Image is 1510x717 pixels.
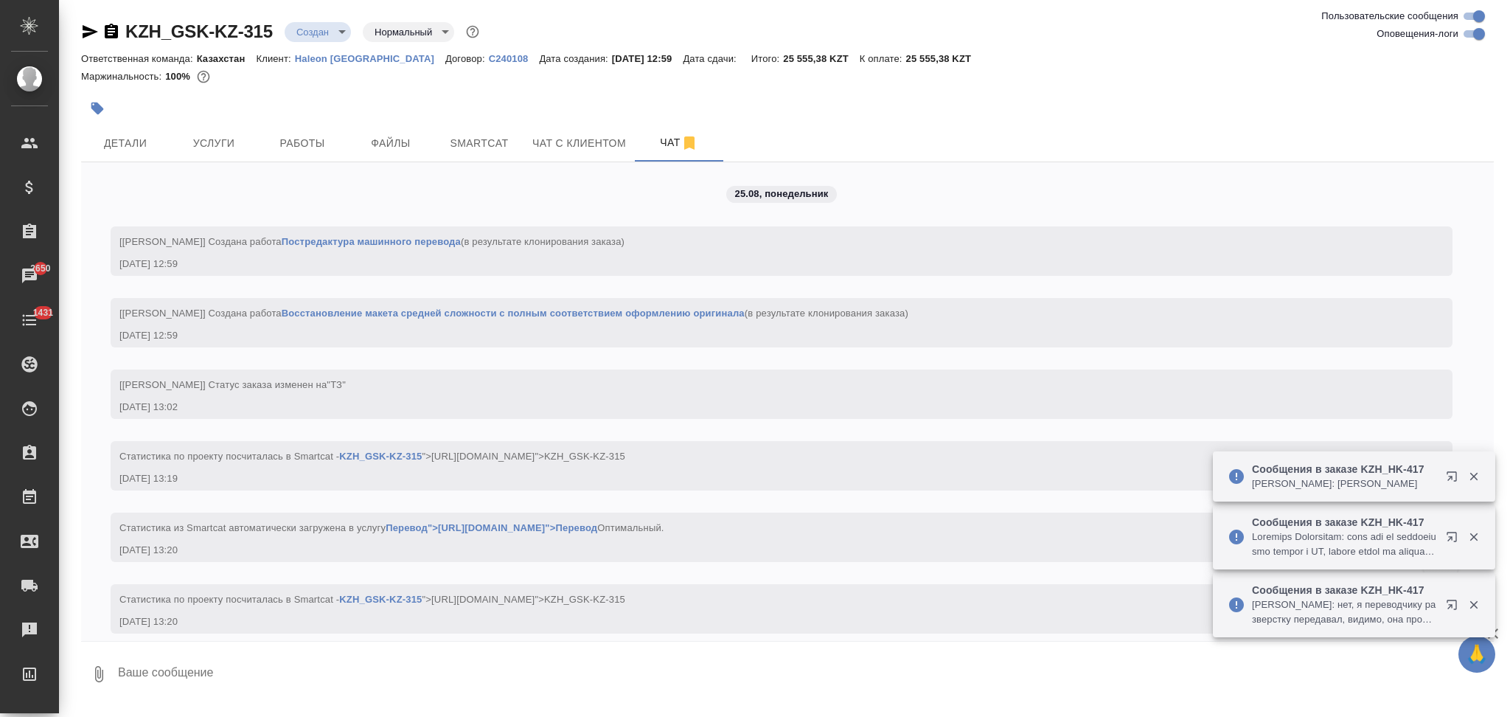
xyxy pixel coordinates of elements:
button: Доп статусы указывают на важность/срочность заказа [463,22,482,41]
div: [DATE] 12:59 [119,328,1401,343]
div: [DATE] 13:20 [119,614,1401,629]
p: Haleon [GEOGRAPHIC_DATA] [295,53,445,64]
span: Чат [644,134,714,152]
p: Ответственная команда: [81,53,197,64]
button: Создан [292,26,333,38]
button: Закрыть [1458,598,1489,612]
span: Детали [90,134,161,153]
span: 1431 [24,305,62,320]
p: Сообщения в заказе KZH_HK-417 [1252,462,1436,477]
span: Чат с клиентом [532,134,626,153]
p: Дата создания: [539,53,611,64]
div: [DATE] 13:02 [119,400,1401,415]
span: Оповещения-логи [1377,27,1458,41]
span: "ТЗ" [327,379,346,390]
button: Скопировать ссылку [102,23,120,41]
p: [PERSON_NAME]: нет, я переводчику разверстку передавал, видимо, она проигнорила и из сорса взяла.... [1252,597,1436,627]
p: 25.08, понедельник [735,187,829,201]
button: Закрыть [1458,470,1489,483]
span: Статистика из Smartcat автоматически загружена в услугу Оптимальный. [119,522,664,533]
span: Cтатистика по проекту посчиталась в Smartcat - ">[URL][DOMAIN_NAME]">KZH_GSK-KZ-315 [119,594,625,605]
span: Пользовательские сообщения [1321,9,1458,24]
p: С240108 [489,53,540,64]
div: [DATE] 12:59 [119,257,1401,271]
p: 25 555,38 KZT [783,53,860,64]
p: Казахстан [197,53,257,64]
span: Smartcat [444,134,515,153]
p: [DATE] 12:59 [612,53,683,64]
span: Услуги [178,134,249,153]
p: Loremips Dolorsitam: cons adi el seddoeiusmo tempor i UT, labore etdol ma aliquae ad min veni, qu... [1252,530,1436,559]
div: Создан [285,22,351,42]
svg: Отписаться [681,134,698,152]
p: Сообщения в заказе KZH_HK-417 [1252,583,1436,597]
button: Открыть в новой вкладке [1437,462,1472,497]
div: [DATE] 13:19 [119,471,1401,486]
span: 2650 [21,261,59,276]
button: Нормальный [370,26,436,38]
a: Постредактура машинного перевода [282,236,461,247]
div: Создан [363,22,454,42]
span: [[PERSON_NAME]] Создана работа (в результате клонирования заказа) [119,308,908,319]
p: Маржинальность: [81,71,165,82]
a: 1431 [4,302,55,339]
a: Haleon [GEOGRAPHIC_DATA] [295,52,445,64]
a: Перевод">[URL][DOMAIN_NAME]">Перевод [386,522,597,533]
p: Итого: [751,53,783,64]
a: KZH_GSK-KZ-315 [339,451,422,462]
a: Восстановление макета средней сложности с полным соответствием оформлению оригинала [282,308,745,319]
button: Добавить тэг [81,92,114,125]
p: Клиент: [256,53,294,64]
p: 100% [165,71,194,82]
a: KZH_GSK-KZ-315 [125,21,273,41]
span: [[PERSON_NAME]] Создана работа (в результате клонирования заказа) [119,236,624,247]
span: Файлы [355,134,426,153]
p: К оплате: [860,53,906,64]
p: Дата сдачи: [683,53,740,64]
span: Работы [267,134,338,153]
button: Открыть в новой вкладке [1437,590,1472,626]
p: 25 555,38 KZT [906,53,983,64]
span: [[PERSON_NAME]] Статус заказа изменен на [119,379,346,390]
p: Договор: [445,53,489,64]
button: Открыть в новой вкладке [1437,522,1472,558]
p: [PERSON_NAME]: [PERSON_NAME] [1252,477,1436,491]
button: Скопировать ссылку для ЯМессенджера [81,23,99,41]
a: С240108 [489,52,540,64]
button: Закрыть [1458,530,1489,544]
span: Cтатистика по проекту посчиталась в Smartcat - ">[URL][DOMAIN_NAME]">KZH_GSK-KZ-315 [119,451,625,462]
div: [DATE] 13:20 [119,543,1401,558]
p: Сообщения в заказе KZH_HK-417 [1252,515,1436,530]
a: 2650 [4,257,55,294]
a: KZH_GSK-KZ-315 [339,594,422,605]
